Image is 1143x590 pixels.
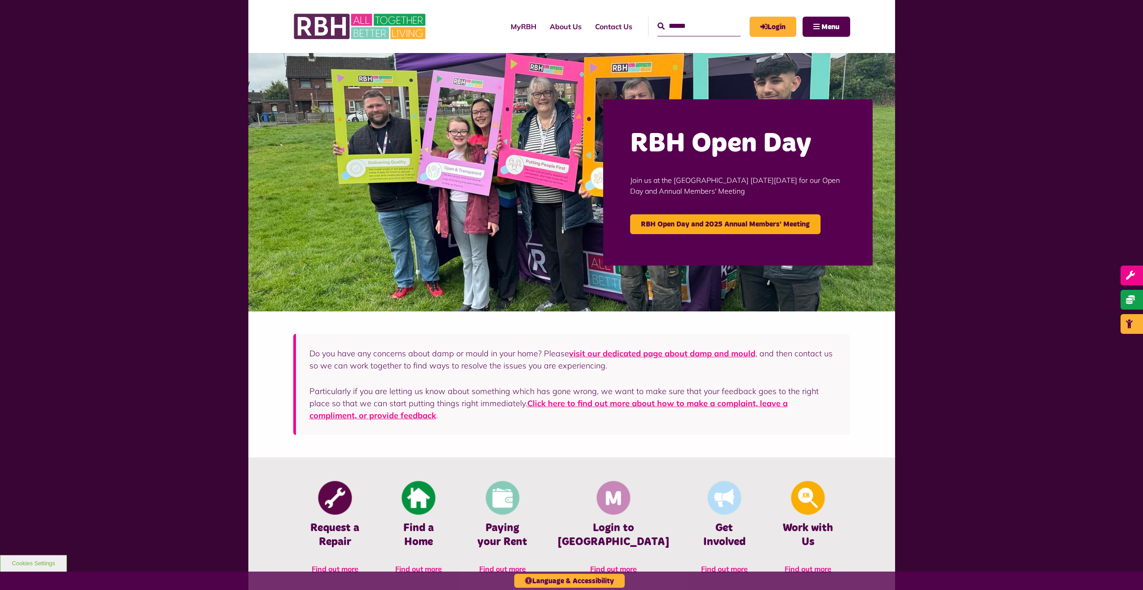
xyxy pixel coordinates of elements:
span: Find out more [590,564,637,573]
img: Membership And Mutuality [596,481,630,515]
a: Pay Rent Paying your Rent Find out more [460,480,544,583]
a: MyRBH [504,14,543,39]
p: Join us at the [GEOGRAPHIC_DATA] [DATE][DATE] for our Open Day and Annual Members' Meeting [630,161,846,210]
a: MyRBH [750,17,796,37]
span: Menu [821,23,839,31]
span: Find out more [785,564,831,573]
h4: Request a Repair [307,521,363,549]
a: Contact Us [588,14,639,39]
a: Looking For A Job Work with Us Find out more [766,480,850,583]
span: Find out more [479,564,526,573]
h4: Get Involved [696,521,753,549]
a: Report Repair Request a Repair Find out more [293,480,377,583]
button: Language & Accessibility [514,574,625,588]
img: RBH [293,9,428,44]
img: Get Involved [707,481,741,515]
a: RBH Open Day and 2025 Annual Members' Meeting [630,214,821,234]
img: Find A Home [402,481,436,515]
h4: Login to [GEOGRAPHIC_DATA] [558,521,669,549]
p: Particularly if you are letting us know about something which has gone wrong, we want to make sur... [309,385,837,421]
span: Find out more [312,564,358,573]
span: Find out more [701,564,748,573]
a: Find A Home Find a Home Find out more [377,480,460,583]
a: Get Involved Get Involved Find out more [683,480,766,583]
h4: Paying your Rent [474,521,530,549]
img: Pay Rent [485,481,519,515]
img: Image (22) [248,53,895,311]
button: Navigation [803,17,850,37]
a: visit our dedicated page about damp and mould [569,348,755,359]
h4: Find a Home [390,521,447,549]
a: Click here to find out more about how to make a complaint, leave a compliment, or provide feedback [309,398,788,421]
span: Find out more [395,564,442,573]
p: Do you have any concerns about damp or mould in your home? Please , and then contact us so we can... [309,347,837,372]
img: Looking For A Job [791,481,825,515]
h4: Work with Us [780,521,836,549]
iframe: Netcall Web Assistant for live chat [1103,550,1143,590]
img: Report Repair [318,481,352,515]
a: About Us [543,14,588,39]
a: Membership And Mutuality Login to [GEOGRAPHIC_DATA] Find out more [544,480,683,583]
h2: RBH Open Day [630,126,846,161]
